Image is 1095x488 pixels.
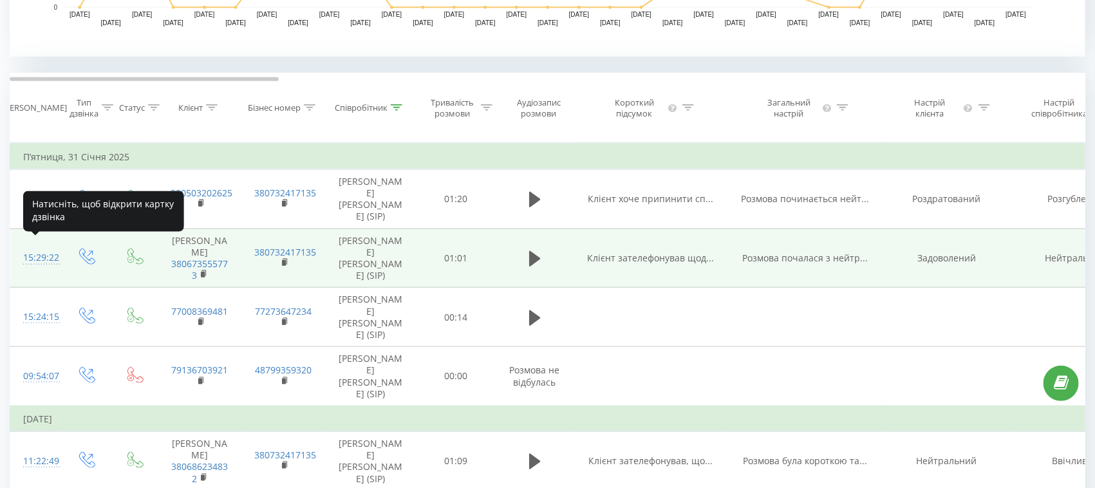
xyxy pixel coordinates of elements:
[172,364,229,376] a: 79136703921
[743,455,867,467] span: Розмова була короткою та...
[944,12,964,19] text: [DATE]
[416,169,496,229] td: 01:20
[883,169,1011,229] td: Роздратований
[1029,97,1090,119] div: Настрій співробітника
[588,455,713,467] span: Клієнт зателефонував, що...
[819,12,839,19] text: [DATE]
[758,97,820,119] div: Загальний настрій
[912,20,933,27] text: [DATE]
[600,20,621,27] text: [DATE]
[158,229,242,288] td: [PERSON_NAME]
[326,169,416,229] td: [PERSON_NAME] [PERSON_NAME] (SIP)
[725,20,745,27] text: [DATE]
[172,305,229,317] a: 77008369481
[248,102,301,113] div: Бізнес номер
[326,288,416,347] td: [PERSON_NAME] [PERSON_NAME] (SIP)
[225,20,246,27] text: [DATE]
[53,4,57,11] text: 0
[787,20,808,27] text: [DATE]
[427,97,478,119] div: Тривалість розмови
[662,20,683,27] text: [DATE]
[900,97,960,119] div: Настрій клієнта
[163,20,183,27] text: [DATE]
[23,187,49,212] div: 16:34:18
[335,102,388,113] div: Співробітник
[444,12,465,19] text: [DATE]
[256,305,312,317] a: 77273647234
[132,12,153,19] text: [DATE]
[1006,12,1027,19] text: [DATE]
[756,12,777,19] text: [DATE]
[255,246,317,258] a: 380732417135
[587,252,714,264] span: Клієнт зателефонував щод...
[538,20,558,27] text: [DATE]
[256,364,312,376] a: 48799359320
[23,245,49,270] div: 15:29:22
[850,20,870,27] text: [DATE]
[70,97,98,119] div: Тип дзвінка
[23,305,49,330] div: 15:24:15
[569,12,590,19] text: [DATE]
[288,20,308,27] text: [DATE]
[70,12,90,19] text: [DATE]
[194,12,215,19] text: [DATE]
[100,20,121,27] text: [DATE]
[416,347,496,406] td: 00:00
[23,191,184,231] div: Натисніть, щоб відкрити картку дзвінка
[178,102,203,113] div: Клієнт
[255,449,317,461] a: 380732417135
[255,187,317,199] a: 380732417135
[975,20,995,27] text: [DATE]
[883,229,1011,288] td: Задоволений
[416,288,496,347] td: 00:14
[507,97,570,119] div: Аудіозапис розмови
[257,12,277,19] text: [DATE]
[350,20,371,27] text: [DATE]
[172,258,229,281] a: 380673555773
[326,229,416,288] td: [PERSON_NAME] [PERSON_NAME] (SIP)
[172,460,229,484] a: 380686234832
[416,229,496,288] td: 01:01
[23,364,49,389] div: 09:54:07
[382,12,402,19] text: [DATE]
[604,97,666,119] div: Короткий підсумок
[588,192,713,205] span: Клієнт хоче припинити сп...
[326,347,416,406] td: [PERSON_NAME] [PERSON_NAME] (SIP)
[742,252,868,264] span: Розмова почалася з нейтр...
[507,12,527,19] text: [DATE]
[413,20,433,27] text: [DATE]
[632,12,652,19] text: [DATE]
[171,187,233,199] a: 380503202625
[319,12,340,19] text: [DATE]
[119,102,145,113] div: Статус
[881,12,902,19] text: [DATE]
[510,364,560,388] span: Розмова не відбулась
[23,449,49,474] div: 11:22:49
[694,12,715,19] text: [DATE]
[475,20,496,27] text: [DATE]
[741,192,869,205] span: Розмова починається нейт...
[2,102,67,113] div: [PERSON_NAME]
